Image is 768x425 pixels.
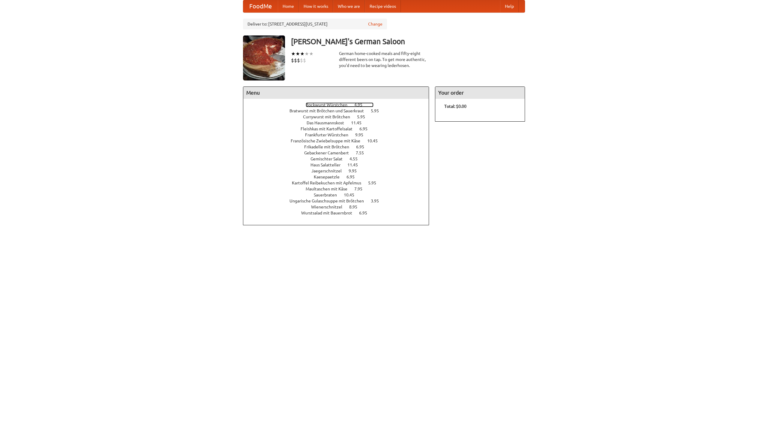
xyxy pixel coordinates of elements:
[304,144,355,149] span: Frikadelle mit Brötchen
[294,57,297,64] li: $
[365,0,401,12] a: Recipe videos
[304,50,309,57] li: ★
[243,87,429,99] h4: Menu
[278,0,299,12] a: Home
[500,0,519,12] a: Help
[368,21,382,27] a: Change
[291,35,525,47] h3: [PERSON_NAME]'s German Saloon
[314,175,366,179] a: Kaesepaetzle 6.95
[304,144,375,149] a: Frikadelle mit Brötchen 6.95
[291,138,389,143] a: Französische Zwiebelsuppe mit Käse 10.45
[371,199,385,203] span: 3.95
[243,35,285,80] img: angular.jpg
[289,108,390,113] a: Bratwurst mit Brötchen und Sauerkraut 5.95
[347,162,364,167] span: 11.45
[243,19,387,29] div: Deliver to: [STREET_ADDRESS][US_STATE]
[367,138,384,143] span: 10.45
[311,168,368,173] a: Jaegerschnitzel 9.95
[333,0,365,12] a: Who we are
[299,0,333,12] a: How it works
[289,199,370,203] span: Ungarische Gulaschsuppe mit Brötchen
[310,162,369,167] a: Haus Salatteller 11.45
[301,211,378,215] a: Wurstsalad mit Bauernbrot 6.95
[305,132,374,137] a: Frankfurter Würstchen 9.95
[354,187,368,191] span: 7.95
[314,193,343,197] span: Sauerbraten
[357,114,371,119] span: 5.95
[303,114,356,119] span: Currywurst mit Brötchen
[311,205,348,209] span: Wienerschnitzel
[307,120,350,125] span: Das Hausmannskost
[304,150,375,155] a: Gebackener Camenbert 7.55
[351,120,367,125] span: 11.45
[356,150,370,155] span: 7.55
[291,50,295,57] li: ★
[301,126,358,131] span: Fleishkas mit Kartoffelsalat
[306,187,373,191] a: Maultaschen mit Käse 7.95
[349,205,363,209] span: 8.95
[314,175,346,179] span: Kaesepaetzle
[300,50,304,57] li: ★
[346,175,361,179] span: 6.95
[305,132,354,137] span: Frankfurter Würstchen
[306,187,353,191] span: Maultaschen mit Käse
[304,150,355,155] span: Gebackener Camenbert
[359,211,373,215] span: 6.95
[297,57,300,64] li: $
[289,199,390,203] a: Ungarische Gulaschsuppe mit Brötchen 3.95
[243,0,278,12] a: FoodMe
[311,168,348,173] span: Jaegerschnitzel
[311,205,368,209] a: Wienerschnitzel 8.95
[359,126,373,131] span: 6.95
[310,162,346,167] span: Haus Salatteller
[435,87,525,99] h4: Your order
[371,108,385,113] span: 5.95
[444,104,466,109] b: Total: $0.00
[301,126,379,131] a: Fleishkas mit Kartoffelsalat 6.95
[289,108,370,113] span: Bratwurst mit Brötchen und Sauerkraut
[310,156,369,161] a: Gemischter Salat 4.55
[306,102,373,107] a: Bockwurst Würstchen 4.95
[292,181,367,185] span: Kartoffel Reibekuchen mit Apfelmus
[356,144,370,149] span: 6.95
[303,57,306,64] li: $
[339,50,429,68] div: German home-cooked meals and fifty-eight different beers on tap. To get more authentic, you'd nee...
[307,120,373,125] a: Das Hausmannskost 11.45
[301,211,358,215] span: Wurstsalad mit Bauernbrot
[303,114,376,119] a: Currywurst mit Brötchen 5.95
[310,156,349,161] span: Gemischter Salat
[314,193,365,197] a: Sauerbraten 10.45
[349,168,363,173] span: 9.95
[355,132,369,137] span: 9.95
[295,50,300,57] li: ★
[291,57,294,64] li: $
[354,102,368,107] span: 4.95
[300,57,303,64] li: $
[309,50,313,57] li: ★
[344,193,360,197] span: 10.45
[291,138,366,143] span: Französische Zwiebelsuppe mit Käse
[349,156,364,161] span: 4.55
[368,181,382,185] span: 5.95
[292,181,387,185] a: Kartoffel Reibekuchen mit Apfelmus 5.95
[306,102,353,107] span: Bockwurst Würstchen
